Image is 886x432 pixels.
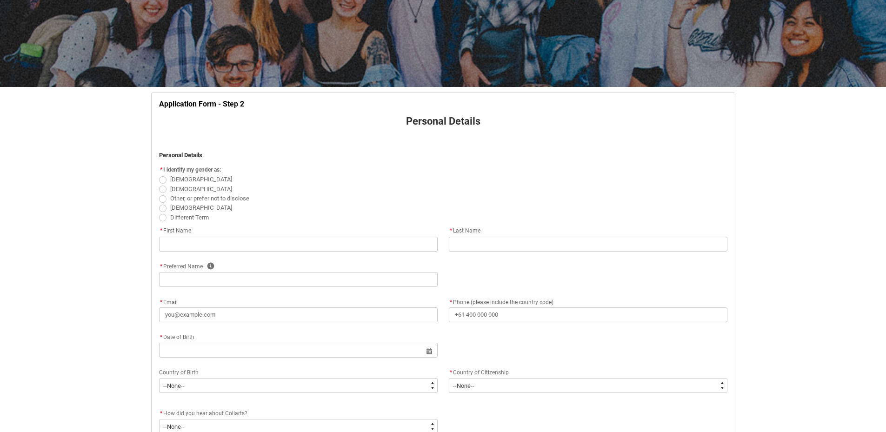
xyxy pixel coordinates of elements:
span: [DEMOGRAPHIC_DATA] [170,204,232,211]
strong: Application Form - Step 2 [159,100,244,108]
span: [DEMOGRAPHIC_DATA] [170,176,232,183]
input: +61 400 000 000 [449,307,727,322]
input: you@example.com [159,307,438,322]
span: [DEMOGRAPHIC_DATA] [170,186,232,193]
abbr: required [450,299,452,306]
abbr: required [160,263,162,270]
span: Preferred Name [159,263,203,270]
span: I identify my gender as: [163,166,221,173]
span: First Name [159,227,191,234]
abbr: required [160,227,162,234]
abbr: required [160,166,162,173]
strong: Personal Details [406,115,480,127]
span: How did you hear about Collarts? [163,410,247,417]
label: Phone (please include the country code) [449,296,557,306]
span: Country of Birth [159,369,199,376]
span: Date of Birth [159,334,194,340]
label: Email [159,296,181,306]
span: Different Term [170,214,209,221]
span: Other, or prefer not to disclose [170,195,249,202]
strong: Personal Details [159,152,202,159]
abbr: required [160,299,162,306]
abbr: required [450,227,452,234]
span: Country of Citizenship [453,369,509,376]
abbr: required [450,369,452,376]
abbr: required [160,410,162,417]
span: Last Name [449,227,480,234]
abbr: required [160,334,162,340]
